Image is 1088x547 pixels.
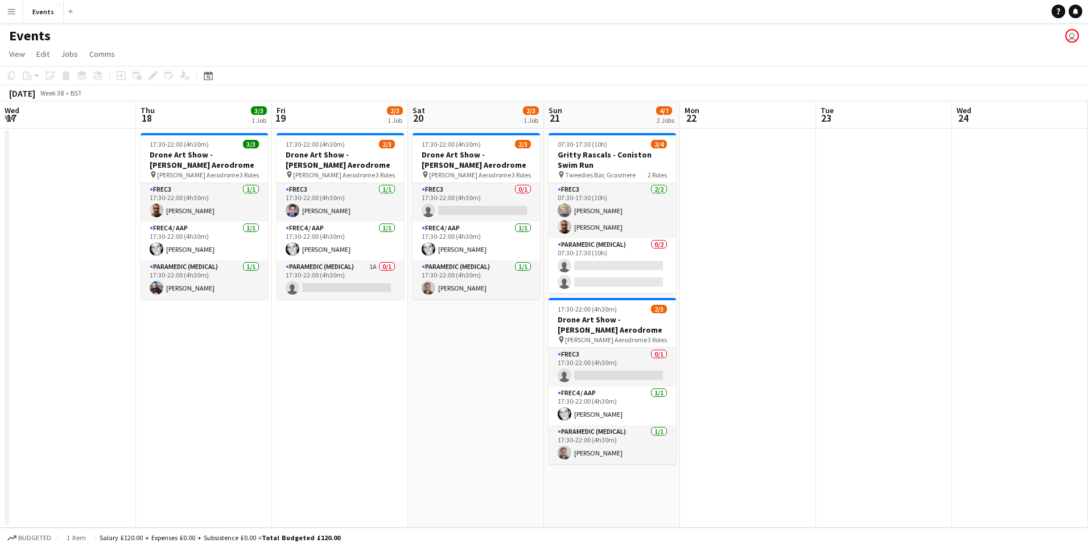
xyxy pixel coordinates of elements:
[9,88,35,99] div: [DATE]
[9,49,25,59] span: View
[6,532,53,544] button: Budgeted
[38,89,66,97] span: Week 38
[36,49,50,59] span: Edit
[32,47,54,61] a: Edit
[85,47,119,61] a: Comms
[9,27,51,44] h1: Events
[56,47,83,61] a: Jobs
[89,49,115,59] span: Comms
[100,533,340,542] div: Salary £120.00 + Expenses £0.00 + Subsistence £0.00 =
[262,533,340,542] span: Total Budgeted £120.00
[1065,29,1079,43] app-user-avatar: Paul Wilmore
[61,49,78,59] span: Jobs
[5,47,30,61] a: View
[71,89,82,97] div: BST
[18,534,51,542] span: Budgeted
[23,1,64,23] button: Events
[63,533,90,542] span: 1 item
